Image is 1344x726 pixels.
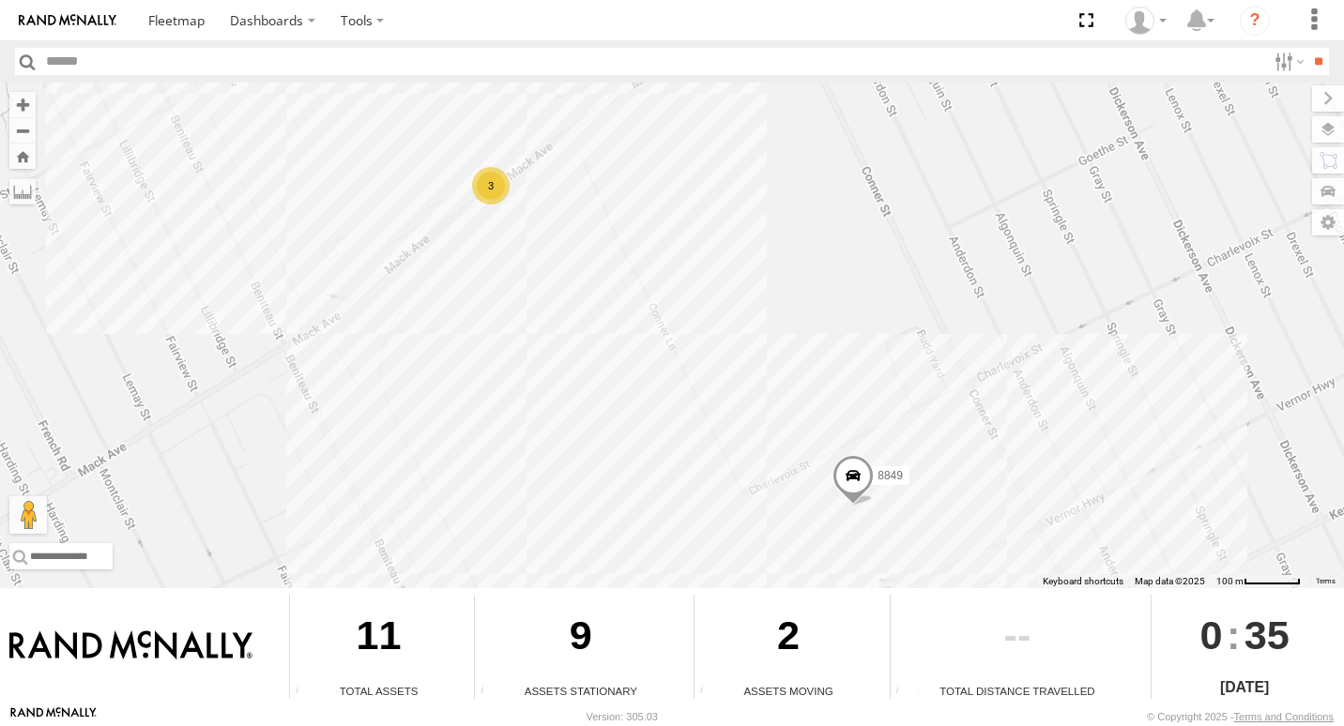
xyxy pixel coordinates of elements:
label: Measure [9,178,36,204]
img: rand-logo.svg [19,14,116,27]
div: Total Distance Travelled [891,683,1145,699]
div: 9 [475,595,687,683]
button: Zoom Home [9,144,36,169]
div: 2 [695,595,883,683]
i: ? [1240,6,1270,36]
button: Zoom in [9,92,36,117]
div: © Copyright 2025 - [1147,711,1334,722]
div: Total number of assets current in transit. [695,685,723,699]
div: 3 [472,167,510,204]
div: Total number of assets current stationary. [475,685,503,699]
img: Rand McNally [9,630,252,662]
span: 0 [1200,595,1223,675]
span: 35 [1245,595,1290,675]
a: Terms and Conditions [1234,711,1334,722]
button: Keyboard shortcuts [1043,575,1123,588]
button: Zoom out [9,117,36,144]
div: Version: 305.03 [587,711,658,722]
div: Assets Moving [695,683,883,699]
div: 11 [290,595,467,683]
span: Map data ©2025 [1135,576,1205,586]
button: Map Scale: 100 m per 57 pixels [1211,575,1306,588]
div: : [1152,595,1336,675]
div: Total number of Enabled Assets [290,685,318,699]
div: Assets Stationary [475,683,687,699]
button: Drag Pegman onto the map to open Street View [9,496,47,534]
label: Map Settings [1312,209,1344,235]
a: Terms [1316,577,1336,584]
span: 100 m [1216,576,1244,586]
div: Total distance travelled by all assets within specified date range and applied filters [891,685,919,699]
span: 8849 [878,468,903,481]
div: [DATE] [1152,676,1336,699]
div: Total Assets [290,683,467,699]
label: Search Filter Options [1267,48,1307,75]
div: Valeo Dash [1119,7,1173,35]
a: Visit our Website [10,707,97,726]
